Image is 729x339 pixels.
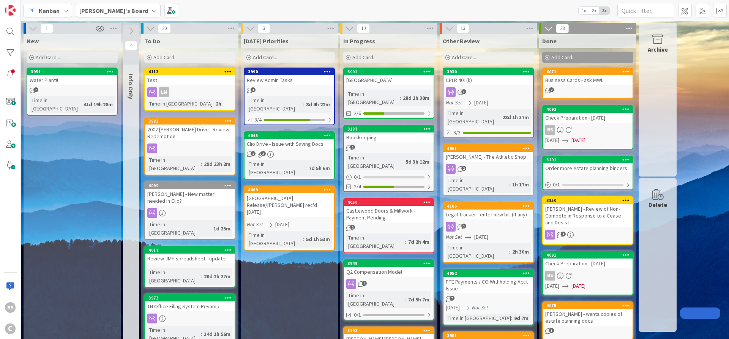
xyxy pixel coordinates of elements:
[247,221,263,228] i: Not Set
[406,295,431,304] div: 7d 5h 7m
[542,251,633,295] a: 4091Check Preparation - [DATE]BS[DATE][DATE]
[546,303,633,308] div: 4075
[545,136,559,144] span: [DATE]
[202,272,232,281] div: 20d 2h 27m
[561,232,566,237] span: 4
[443,270,533,293] div: 4052PTE Payments / CO Withholding Acct Issue
[546,252,633,258] div: 4091
[474,99,488,107] span: [DATE]
[545,282,559,290] span: [DATE]
[347,126,434,132] div: 3187
[27,68,117,85] div: 3951Water Plant!!
[214,99,223,108] div: 2h
[354,173,361,181] span: 0 / 1
[244,131,335,180] a: 4045Clio Drive - Issue with Saving DocsTime in [GEOGRAPHIC_DATA]:7d 5h 6m
[306,164,307,172] span: :
[543,197,633,204] div: 3850
[551,54,576,61] span: Add Card...
[347,261,434,266] div: 3949
[344,267,434,277] div: Q2 Compensation Model
[546,198,633,203] div: 3850
[400,94,401,102] span: :
[617,4,674,17] input: Quick Filter...
[543,68,633,75] div: 4071
[446,233,462,240] i: Not Set
[446,243,509,260] div: Time in [GEOGRAPHIC_DATA]
[145,182,235,189] div: 4099
[443,37,480,45] span: Other Review
[213,99,214,108] span: :
[456,24,469,33] span: 13
[543,252,633,259] div: 4091
[27,75,117,85] div: Water Plant!!
[512,314,530,322] div: 9d 7m
[446,176,509,193] div: Time in [GEOGRAPHIC_DATA]
[347,200,434,205] div: 4050
[346,291,405,308] div: Time in [GEOGRAPHIC_DATA]
[543,302,633,309] div: 4075
[344,199,434,206] div: 4050
[543,197,633,227] div: 3850[PERSON_NAME] - Review of Non-Compete in Response to a Cease and Desist
[443,68,534,138] a: 3930CPLR 401(k)Not Set[DATE]Time in [GEOGRAPHIC_DATA]:28d 1h 37m3/3
[443,152,533,162] div: [PERSON_NAME] - The Athletic Shop
[446,99,462,106] i: Not Set
[147,156,201,172] div: Time in [GEOGRAPHIC_DATA]
[148,69,235,74] div: 4113
[446,304,460,312] span: [DATE]
[543,156,633,163] div: 3191
[245,132,334,139] div: 4045
[510,180,531,189] div: 1h 17m
[247,160,306,177] div: Time in [GEOGRAPHIC_DATA]
[352,54,377,61] span: Add Card...
[447,146,533,151] div: 4061
[147,99,213,108] div: Time in [GEOGRAPHIC_DATA]
[443,277,533,293] div: PTE Payments / CO Withholding Acct Issue
[406,238,431,246] div: 7d 2h 4m
[509,248,510,256] span: :
[543,75,633,85] div: Business Cards - ask MWL
[543,271,633,281] div: BS
[443,202,534,263] a: 4105Legal Tracker - enter new bill (if any)Not Set[DATE]Time in [GEOGRAPHIC_DATA]:2h 30m
[474,233,488,241] span: [DATE]
[499,113,500,121] span: :
[344,327,434,334] div: 3193
[543,68,633,85] div: 4071Business Cards - ask MWL
[145,125,235,141] div: 2002 [PERSON_NAME] Drive - Review Redemption
[145,118,235,125] div: 3983
[210,224,211,233] span: :
[201,272,202,281] span: :
[245,132,334,149] div: 4045Clio Drive - Issue with Saving Docs
[245,68,334,85] div: 3990Review Admin Tasks
[447,271,533,276] div: 4052
[346,233,405,250] div: Time in [GEOGRAPHIC_DATA]
[257,24,270,33] span: 3
[125,41,137,50] span: 4
[649,200,667,209] div: Delete
[500,113,531,121] div: 28d 1h 37m
[145,247,235,263] div: 4017Review JMH spreadsheet - update
[447,203,533,209] div: 4105
[245,139,334,149] div: Clio Drive - Issue with Saving Docs
[543,302,633,326] div: 4075[PERSON_NAME] - wants copies of estate planning docs
[145,254,235,263] div: Review JMH spreadsheet - update
[251,87,256,92] span: 1
[346,153,402,170] div: Time in [GEOGRAPHIC_DATA]
[545,125,555,135] div: BS
[405,238,406,246] span: :
[31,69,117,74] div: 3951
[30,96,80,113] div: Time in [GEOGRAPHIC_DATA]
[304,235,332,243] div: 5d 1h 53m
[472,304,488,311] i: Not Set
[443,68,533,75] div: 3930
[5,323,16,334] div: C
[145,301,235,311] div: TN Office Filing System Revamp
[450,296,454,301] span: 7
[343,125,434,192] a: 3187BookkeepingTime in [GEOGRAPHIC_DATA]:5d 3h 12m0/12/4
[343,68,434,119] a: 3991[GEOGRAPHIC_DATA]Time in [GEOGRAPHIC_DATA]:28d 1h 38m2/6
[343,198,434,253] a: 4050Castlewood Doors & Millwork - Payment PendingTime in [GEOGRAPHIC_DATA]:7d 2h 4m
[145,295,235,301] div: 3973
[27,37,39,45] span: New
[546,107,633,112] div: 4093
[357,24,370,33] span: 10
[248,133,334,138] div: 4045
